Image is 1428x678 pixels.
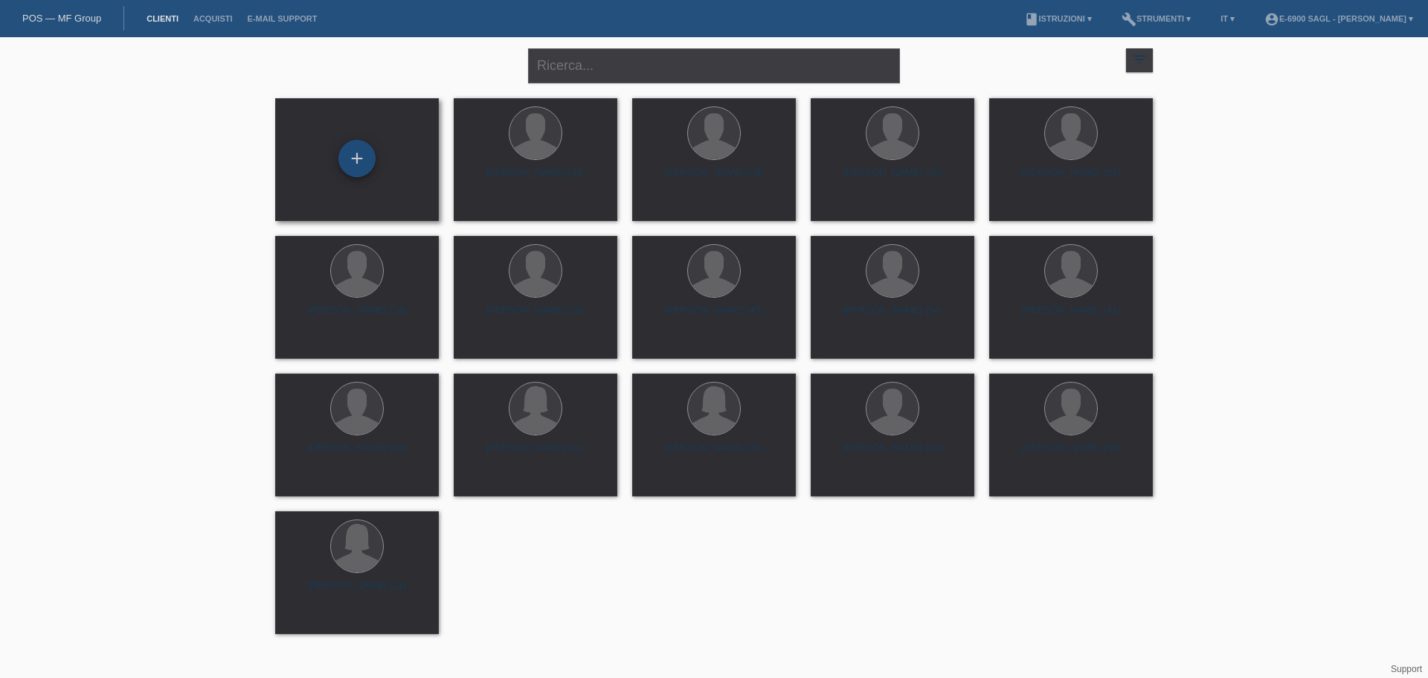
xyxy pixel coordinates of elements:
a: buildStrumenti ▾ [1114,14,1198,23]
i: book [1024,12,1039,27]
i: account_circle [1264,12,1279,27]
i: build [1122,12,1136,27]
a: bookIstruzioni ▾ [1017,14,1099,23]
a: Support [1391,664,1422,674]
a: account_circleE-6900 Sagl - [PERSON_NAME] ▾ [1257,14,1421,23]
a: E-mail Support [240,14,325,23]
a: Clienti [139,14,186,23]
div: [PERSON_NAME] (44) [466,167,605,191]
a: IT ▾ [1213,14,1242,23]
a: POS — MF Group [22,13,101,24]
div: Registrare cliente [339,146,375,171]
a: Acquisti [186,14,240,23]
div: [PERSON_NAME] (29) [644,167,784,191]
div: [PERSON_NAME] (41) [466,442,605,466]
div: [PERSON_NAME] (38) [287,442,427,466]
div: [PERSON_NAME] (45) [644,304,784,328]
div: [PERSON_NAME] (54) [823,304,962,328]
div: [PERSON_NAME] (38) [287,304,427,328]
div: [PERSON_NAME] (21) [287,580,427,604]
div: [PERSON_NAME] (36) [466,304,605,328]
input: Ricerca... [528,48,900,83]
div: [PERSON_NAME] (28) [1001,167,1141,191]
div: [PERSON_NAME] (55) [1001,442,1141,466]
i: filter_list [1131,51,1148,68]
div: [PERSON_NAME] (26) [823,442,962,466]
div: [PERSON_NAME] (30) [823,167,962,191]
div: [PERSON_NAME] (41) [1001,304,1141,328]
div: [PERSON_NAME] (31) [644,442,784,466]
